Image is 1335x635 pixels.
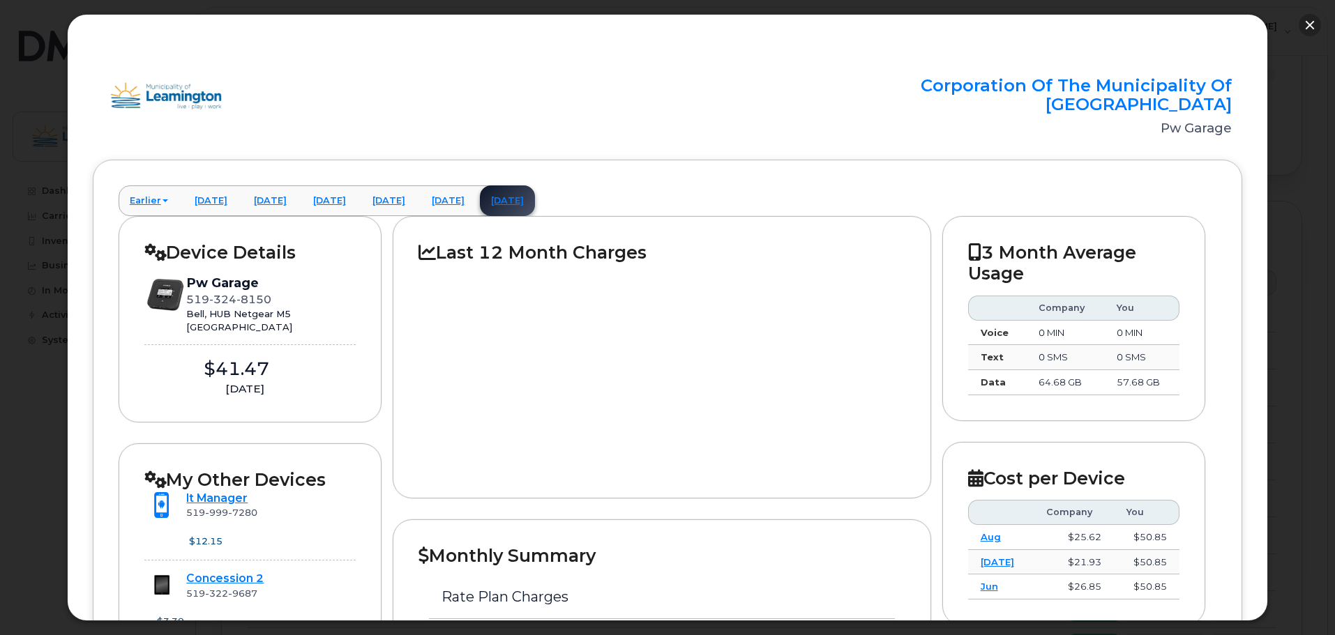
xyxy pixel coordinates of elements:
h2: 3 Month Average Usage [968,242,1180,284]
span: 519 [186,507,257,518]
h3: Rate Plan Charges [442,589,882,604]
span: 519 [186,293,271,306]
h2: My Other Devices [144,469,356,490]
a: Concession 2 [186,572,264,585]
td: 0 SMS [1026,345,1104,370]
th: Company [1026,296,1104,321]
strong: Data [981,376,1006,388]
td: $50.85 [1114,550,1179,575]
div: [DATE] [144,381,345,397]
td: $50.85 [1114,525,1179,550]
th: You [1114,500,1179,525]
span: 7280 [228,507,257,518]
a: Jun [981,581,998,592]
td: 0 MIN [1104,321,1179,346]
th: You [1104,296,1179,321]
a: [DATE] [981,556,1014,567]
span: 519 [186,588,257,599]
td: 0 SMS [1104,345,1179,370]
span: 9687 [228,588,257,599]
td: $21.93 [1034,550,1114,575]
h2: Cost per Device [968,468,1180,489]
span: 8150 [236,293,271,306]
td: $50.85 [1114,574,1179,599]
td: $25.62 [1034,525,1114,550]
a: Aug [981,531,1001,542]
th: Company [1034,500,1114,525]
td: 0 MIN [1026,321,1104,346]
td: 64.68 GB [1026,370,1104,395]
td: $26.85 [1034,574,1114,599]
td: 57.68 GB [1104,370,1179,395]
strong: Text [981,351,1004,362]
h2: Monthly Summary [418,545,905,566]
div: $41.47 [144,356,329,382]
div: Pw Garage [186,274,292,292]
a: It Manager [186,491,248,505]
div: Bell, HUB Netgear M5 [GEOGRAPHIC_DATA] [186,307,292,333]
strong: Voice [981,327,1009,338]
